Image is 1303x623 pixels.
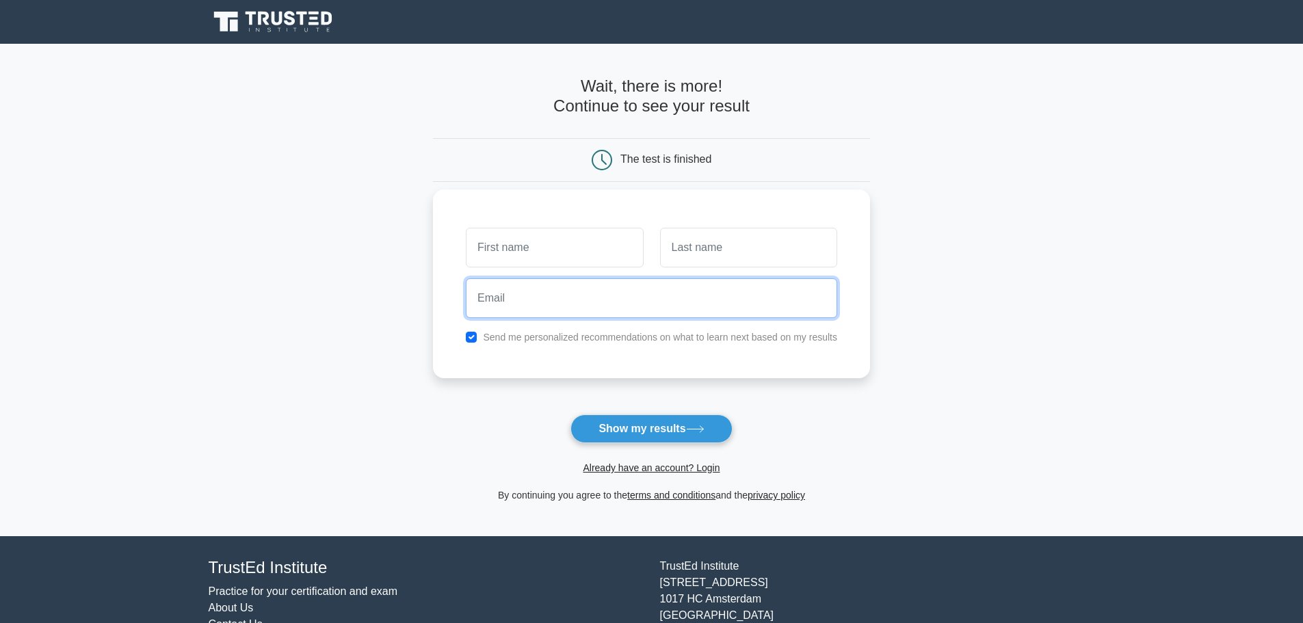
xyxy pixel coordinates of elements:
a: Practice for your certification and exam [209,585,398,597]
button: Show my results [570,414,732,443]
a: Already have an account? Login [583,462,720,473]
div: The test is finished [620,153,711,165]
h4: Wait, there is more! Continue to see your result [433,77,870,116]
input: Last name [660,228,837,267]
input: Email [466,278,837,318]
a: About Us [209,602,254,613]
a: terms and conditions [627,490,715,501]
input: First name [466,228,643,267]
div: By continuing you agree to the and the [425,487,878,503]
label: Send me personalized recommendations on what to learn next based on my results [483,332,837,343]
a: privacy policy [748,490,805,501]
h4: TrustEd Institute [209,558,644,578]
